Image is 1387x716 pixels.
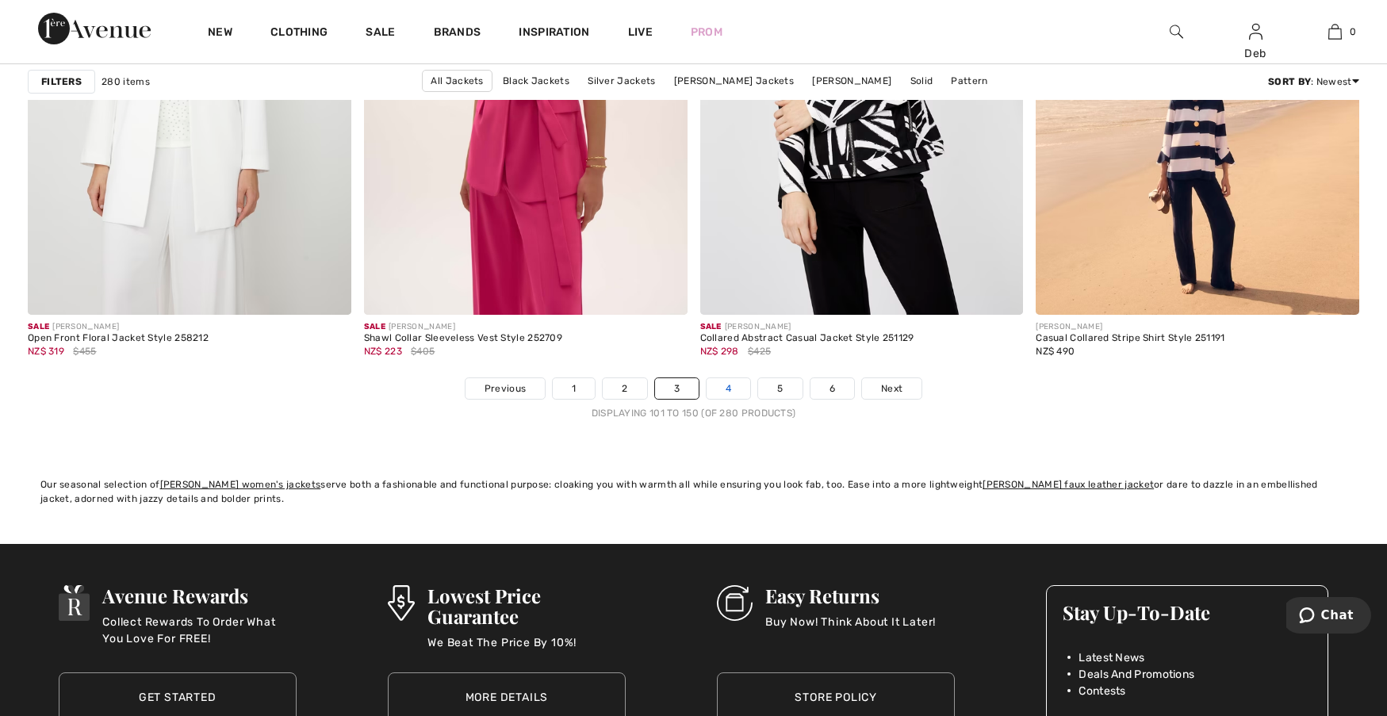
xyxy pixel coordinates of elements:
span: $425 [748,344,771,358]
img: 1ère Avenue [38,13,151,44]
strong: Filters [41,75,82,89]
a: Black Jackets [495,71,577,91]
div: [PERSON_NAME] [364,321,562,333]
div: Collared Abstract Casual Jacket Style 251129 [700,333,914,344]
h3: Lowest Price Guarantee [427,585,626,626]
a: Solid [902,71,941,91]
h3: Avenue Rewards [102,585,296,606]
strong: Sort By [1268,76,1311,87]
div: Open Front Floral Jacket Style 258212 [28,333,209,344]
span: NZ$ 490 [1036,346,1075,357]
a: [PERSON_NAME] Jackets [666,71,802,91]
span: NZ$ 223 [364,346,402,357]
img: My Info [1249,22,1262,41]
span: Sale [28,322,49,331]
span: Latest News [1079,649,1144,666]
h3: Stay Up-To-Date [1063,602,1312,622]
div: [PERSON_NAME] [28,321,209,333]
a: Sign In [1249,24,1262,39]
a: [PERSON_NAME] faux leather jacket [983,479,1154,490]
a: Next [862,378,921,399]
div: Our seasonal selection of serve both a fashionable and functional purpose: cloaking you with warm... [40,477,1347,506]
span: Sale [700,322,722,331]
span: NZ$ 298 [700,346,739,357]
div: Casual Collared Stripe Shirt Style 251191 [1036,333,1224,344]
span: Previous [485,381,526,396]
span: 280 items [102,75,150,89]
div: : Newest [1268,75,1359,89]
p: We Beat The Price By 10%! [427,634,626,666]
span: 0 [1350,25,1356,39]
a: Previous [466,378,545,399]
div: Shawl Collar Sleeveless Vest Style 252709 [364,333,562,344]
div: [PERSON_NAME] [1036,321,1224,333]
span: Contests [1079,683,1125,699]
p: Buy Now! Think About It Later! [765,614,936,645]
p: Collect Rewards To Order What You Love For FREE! [102,614,296,645]
a: 0 [1296,22,1374,41]
a: Brands [434,25,481,42]
img: Lowest Price Guarantee [388,585,415,621]
a: 4 [707,378,750,399]
h3: Easy Returns [765,585,936,606]
span: Inspiration [519,25,589,42]
span: Deals And Promotions [1079,666,1194,683]
a: Pattern [943,71,995,91]
a: 5 [758,378,802,399]
span: $455 [73,344,96,358]
a: Sale [366,25,395,42]
nav: Page navigation [28,377,1359,420]
a: Prom [691,24,722,40]
a: 3 [655,378,699,399]
a: Live [628,24,653,40]
img: My Bag [1328,22,1342,41]
div: [PERSON_NAME] [700,321,914,333]
a: All Jackets [422,70,492,92]
span: $405 [411,344,435,358]
a: New [208,25,232,42]
a: 2 [603,378,646,399]
div: Deb [1216,45,1294,62]
a: [PERSON_NAME] [804,71,899,91]
span: Next [881,381,902,396]
div: Displaying 101 to 150 (of 280 products) [28,406,1359,420]
img: Easy Returns [717,585,753,621]
a: [PERSON_NAME] women's jackets [160,479,321,490]
span: NZ$ 319 [28,346,64,357]
a: 1 [553,378,595,399]
a: Silver Jackets [580,71,663,91]
iframe: Opens a widget where you can chat to one of our agents [1286,597,1371,637]
span: Sale [364,322,385,331]
a: Clothing [270,25,328,42]
a: 6 [810,378,854,399]
img: search the website [1170,22,1183,41]
img: Avenue Rewards [59,585,90,621]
